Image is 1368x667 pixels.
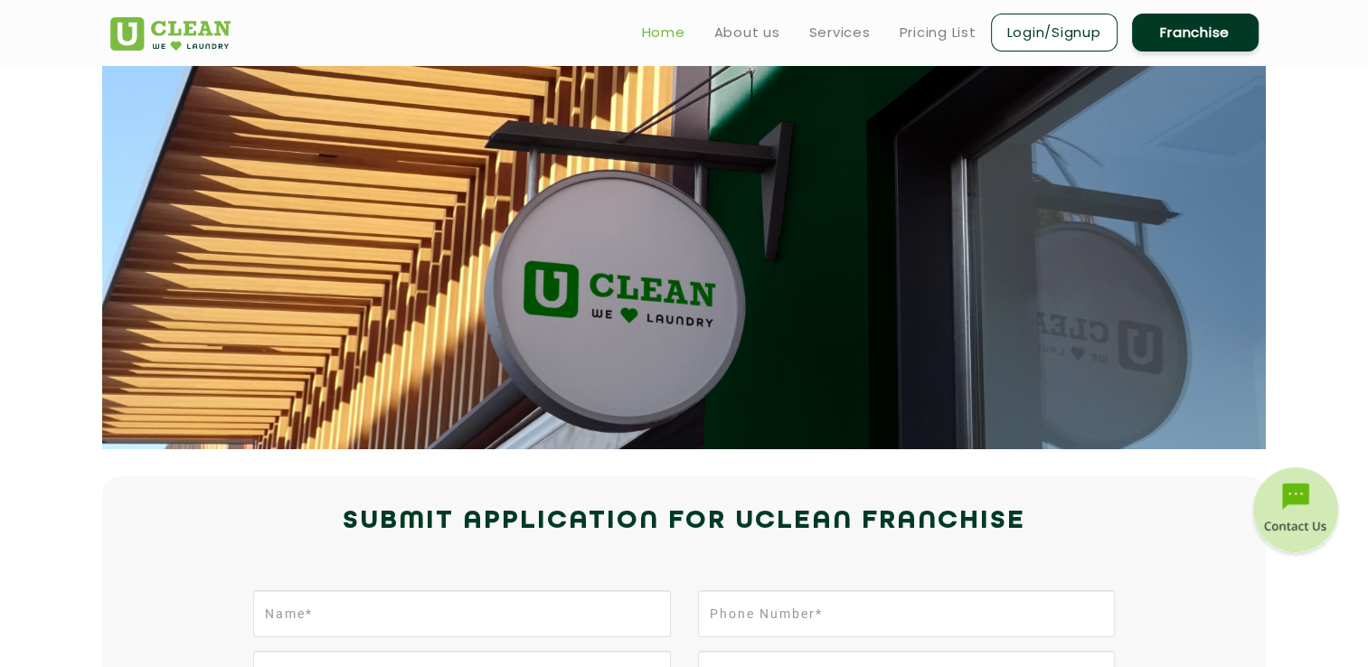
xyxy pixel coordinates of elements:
[809,22,871,43] a: Services
[110,500,1259,543] h2: Submit Application for UCLEAN FRANCHISE
[253,590,670,637] input: Name*
[991,14,1118,52] a: Login/Signup
[698,590,1115,637] input: Phone Number*
[1132,14,1259,52] a: Franchise
[1250,467,1341,558] img: contact-btn
[110,17,231,51] img: UClean Laundry and Dry Cleaning
[642,22,685,43] a: Home
[714,22,780,43] a: About us
[900,22,976,43] a: Pricing List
